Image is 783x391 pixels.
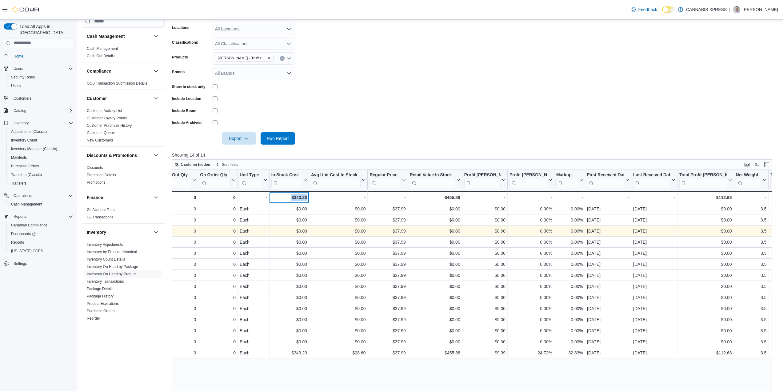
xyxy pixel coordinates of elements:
[213,161,241,168] button: Sort fields
[87,294,114,298] a: Package History
[11,146,57,151] span: Inventory Manager (Classic)
[509,194,552,201] div: -
[9,137,73,144] span: Inventory Count
[736,172,766,188] button: Net Weight
[1,119,76,127] button: Inventory
[271,172,302,188] div: In Stock Cost
[261,132,295,145] button: Run Report
[409,194,460,201] div: $455.88
[679,172,727,188] div: Total Profit Margin ($)
[152,229,160,236] button: Inventory
[87,265,138,269] a: Inventory On Hand by Package
[11,213,29,220] button: Reports
[218,55,266,61] span: [PERSON_NAME] - Truffle Butter - Hybrid - 3.5g
[509,227,552,235] div: 0.00%
[286,26,291,31] button: Open list of options
[409,172,460,188] button: Retail Value In Stock
[240,227,267,235] div: Each
[11,164,39,169] span: Purchase Orders
[14,96,31,101] span: Customers
[587,172,629,188] button: First Received Date
[267,135,289,142] span: Run Report
[200,216,236,224] div: 0
[464,205,505,213] div: $0.00
[464,216,505,224] div: $0.00
[240,172,267,188] button: Unit Type
[14,193,32,198] span: Operations
[11,107,73,114] span: Catalog
[87,287,114,291] a: Package Details
[736,194,766,201] div: -
[311,172,366,188] button: Avg Unit Cost In Stock
[6,73,76,82] button: Security Roles
[172,120,202,125] label: Include Archived
[215,55,274,62] span: Dom Jackson - Truffle Butter - Hybrid - 3.5g
[271,216,307,224] div: $0.00
[14,214,26,219] span: Reports
[87,123,132,128] span: Customer Purchase History
[11,53,26,60] a: Home
[11,52,73,60] span: Home
[87,316,100,321] a: Reorder
[87,33,125,39] h3: Cash Management
[6,82,76,90] button: Users
[311,172,361,188] div: Avg Unit Cost In Stock
[9,221,73,229] span: Canadian Compliance
[87,229,106,235] h3: Inventory
[556,194,583,201] div: -
[679,172,727,178] div: Total Profit [PERSON_NAME] ($)
[9,162,73,170] span: Purchase Orders
[633,238,675,246] div: [DATE]
[87,109,122,113] a: Customer Activity List
[11,249,43,253] span: [US_STATE] CCRS
[181,162,210,167] span: 1 column hidden
[271,194,307,201] div: $343.20
[154,238,196,246] div: 0
[464,172,500,178] div: Profit [PERSON_NAME] ($)
[9,180,29,187] a: Transfers
[743,161,751,168] button: Keyboard shortcuts
[662,6,675,13] input: Dark Mode
[152,67,160,75] button: Compliance
[1,259,76,268] button: Settings
[286,56,291,61] button: Open list of options
[240,205,267,213] div: Each
[172,84,206,89] label: Show in stock only
[6,247,76,255] button: [US_STATE] CCRS
[11,240,24,245] span: Reports
[464,227,505,235] div: $0.00
[587,194,629,201] div: -
[200,238,236,246] div: 0
[11,260,73,267] span: Settings
[226,132,253,145] span: Export
[587,238,629,246] div: [DATE]
[240,216,267,224] div: Each
[240,238,267,246] div: Each
[9,239,26,246] a: Reports
[267,56,271,60] button: Remove Dom Jackson - Truffle Butter - Hybrid - 3.5g from selection in this group
[82,107,165,146] div: Customer
[87,279,124,284] a: Inventory Transactions
[736,172,761,178] div: Net Weight
[14,108,26,113] span: Catalog
[9,82,73,90] span: Users
[271,172,307,188] button: In Stock Cost
[9,74,73,81] span: Security Roles
[172,161,213,168] button: 1 column hidden
[87,130,115,135] span: Customer Queue
[286,71,291,76] button: Open list of options
[82,45,165,62] div: Cash Management
[172,70,185,74] label: Brands
[87,309,115,313] a: Purchase Orders
[633,172,670,178] div: Last Received Date
[763,161,770,168] button: Enter fullscreen
[11,202,42,207] span: Cash Management
[9,145,73,153] span: Inventory Manager (Classic)
[87,180,106,185] a: Promotions
[556,238,583,246] div: 0.00%
[556,172,578,178] div: Markup
[736,238,766,246] div: 3.5
[6,221,76,229] button: Canadian Compliance
[172,152,778,158] p: Showing 14 of 14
